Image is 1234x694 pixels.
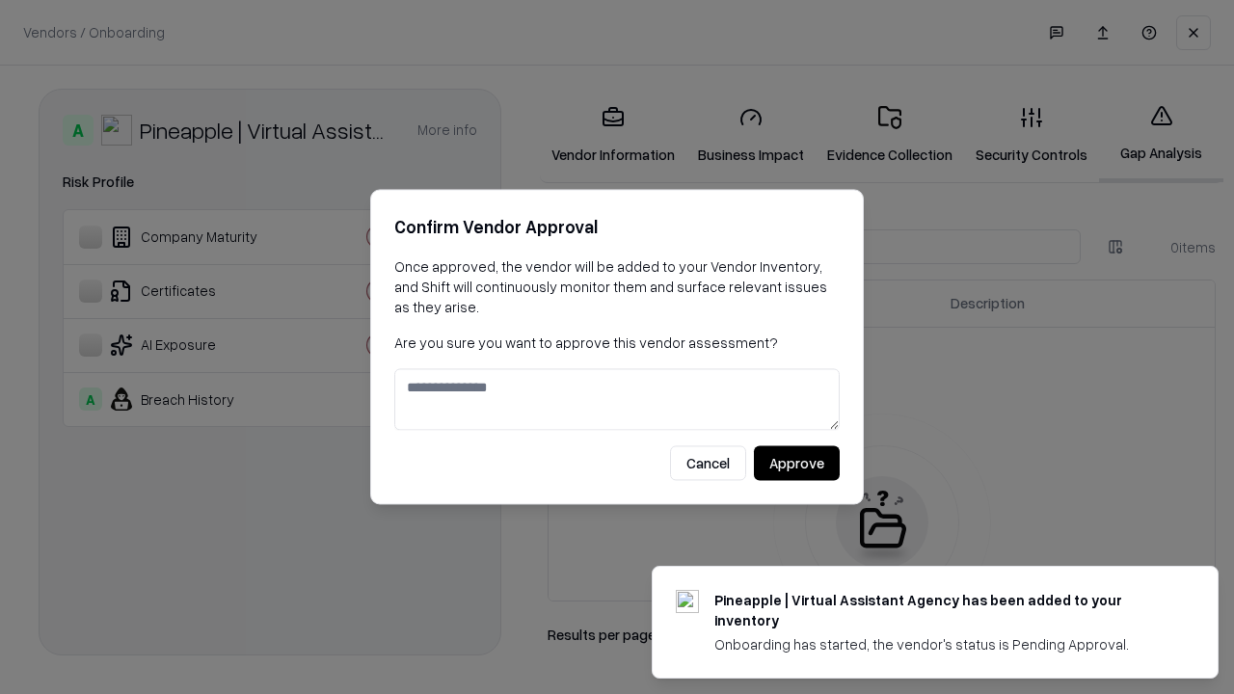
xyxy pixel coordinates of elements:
[394,213,840,241] h2: Confirm Vendor Approval
[394,333,840,353] p: Are you sure you want to approve this vendor assessment?
[670,446,746,481] button: Cancel
[714,634,1171,654] div: Onboarding has started, the vendor's status is Pending Approval.
[754,446,840,481] button: Approve
[676,590,699,613] img: trypineapple.com
[714,590,1171,630] div: Pineapple | Virtual Assistant Agency has been added to your inventory
[394,256,840,317] p: Once approved, the vendor will be added to your Vendor Inventory, and Shift will continuously mon...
